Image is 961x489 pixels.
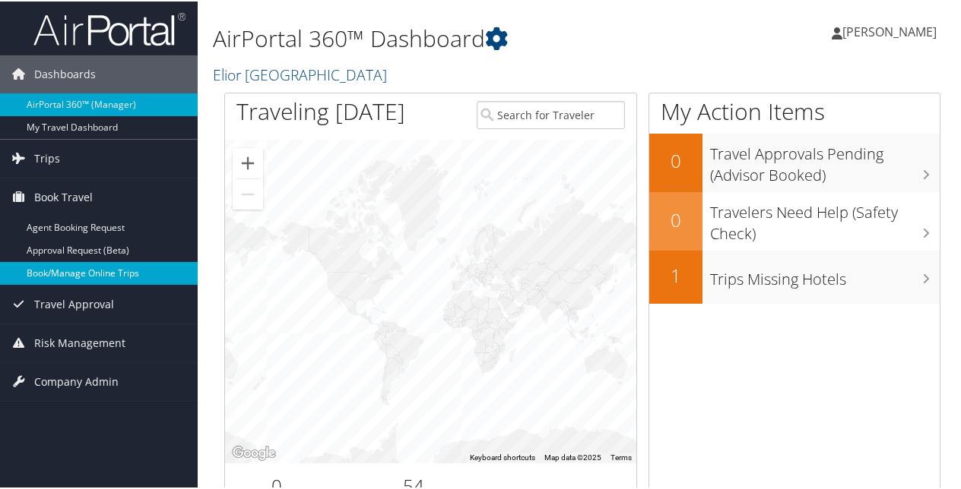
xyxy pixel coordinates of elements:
[470,451,535,462] button: Keyboard shortcuts
[611,452,632,460] a: Terms
[34,138,60,176] span: Trips
[34,284,114,322] span: Travel Approval
[34,361,119,399] span: Company Admin
[710,260,940,289] h3: Trips Missing Hotels
[832,8,952,53] a: [PERSON_NAME]
[649,206,703,232] h2: 0
[649,132,940,191] a: 0Travel Approvals Pending (Advisor Booked)
[229,442,279,462] a: Open this area in Google Maps (opens a new window)
[649,191,940,249] a: 0Travelers Need Help (Safety Check)
[710,193,940,243] h3: Travelers Need Help (Safety Check)
[649,261,703,287] h2: 1
[213,63,391,84] a: Elior [GEOGRAPHIC_DATA]
[34,54,96,92] span: Dashboards
[236,94,405,126] h1: Traveling [DATE]
[710,134,940,185] h3: Travel Approvals Pending (Advisor Booked)
[213,21,706,53] h1: AirPortal 360™ Dashboard
[649,249,940,302] a: 1Trips Missing Hotels
[233,178,263,208] button: Zoom out
[233,147,263,177] button: Zoom in
[649,147,703,172] h2: 0
[544,452,601,460] span: Map data ©2025
[34,177,93,215] span: Book Travel
[229,442,279,462] img: Google
[477,99,626,128] input: Search for Traveler
[842,22,937,39] span: [PERSON_NAME]
[34,323,125,361] span: Risk Management
[649,94,940,126] h1: My Action Items
[33,10,186,46] img: airportal-logo.png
